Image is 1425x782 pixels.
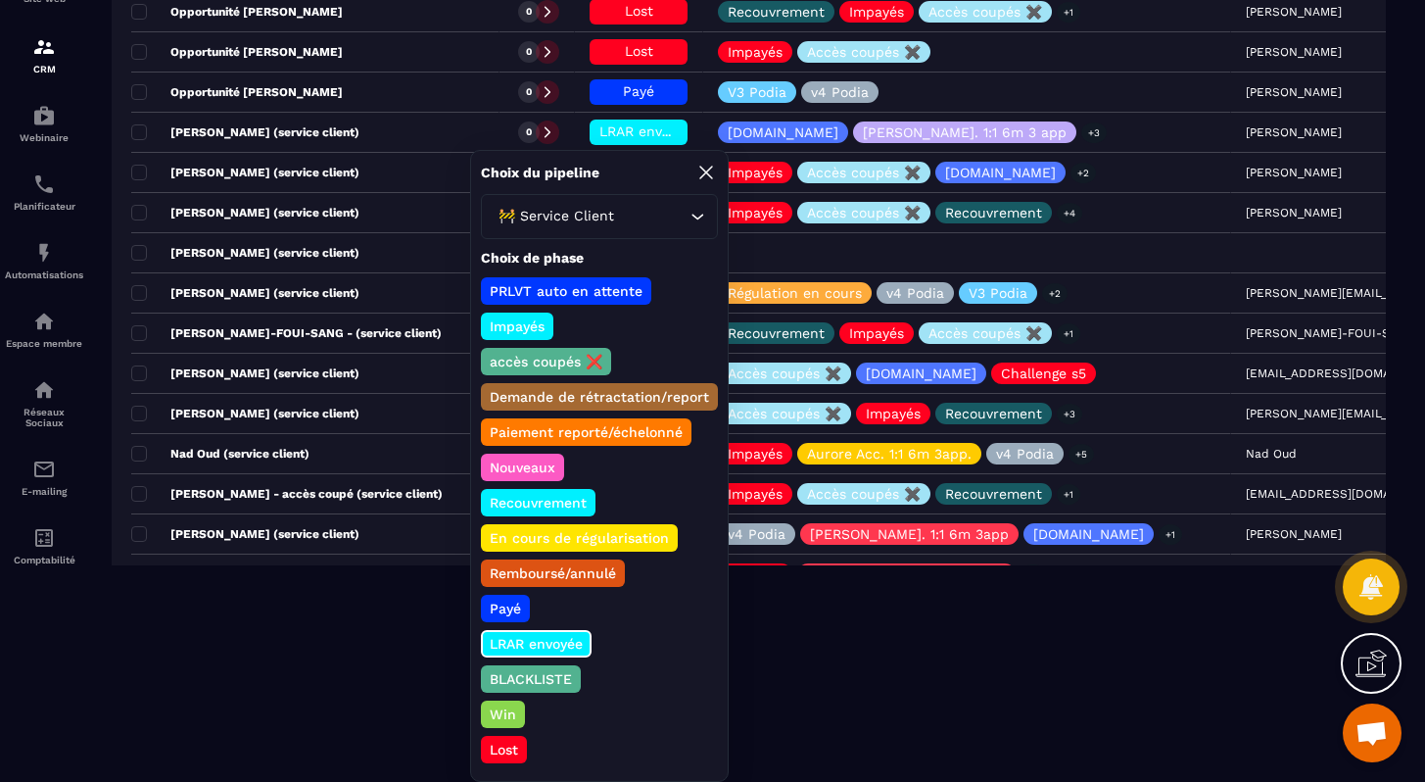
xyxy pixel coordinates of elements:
[481,194,718,239] div: Search for option
[945,166,1056,179] p: [DOMAIN_NAME]
[1057,203,1082,223] p: +4
[487,563,619,583] p: Remboursé/annulé
[807,447,972,461] p: Aurore Acc. 1:1 6m 3app.
[131,366,359,381] p: [PERSON_NAME] (service client)
[1081,122,1107,143] p: +3
[487,599,524,618] p: Payé
[1021,564,1046,585] p: +5
[487,705,519,724] p: Win
[5,132,83,143] p: Webinaire
[928,5,1042,19] p: Accès coupés ✖️
[487,669,575,689] p: BLACKLISTE
[487,317,547,336] p: Impayés
[526,125,532,139] p: 0
[807,45,921,59] p: Accès coupés ✖️
[886,286,944,300] p: v4 Podia
[131,165,359,180] p: [PERSON_NAME] (service client)
[5,512,83,580] a: accountantaccountantComptabilité
[5,201,83,212] p: Planificateur
[487,634,586,654] p: LRAR envoyée
[5,555,83,565] p: Comptabilité
[131,526,359,542] p: [PERSON_NAME] (service client)
[5,226,83,295] a: automationsautomationsAutomatisations
[526,45,532,59] p: 0
[728,5,825,19] p: Recouvrement
[849,326,904,340] p: Impayés
[526,85,532,99] p: 0
[526,5,532,19] p: 0
[807,166,921,179] p: Accès coupés ✖️
[131,446,309,462] p: Nad Oud (service client)
[1001,367,1086,380] p: Challenge s5
[810,527,1009,541] p: [PERSON_NAME]. 1:1 6m 3app
[5,338,83,349] p: Espace membre
[1057,323,1080,344] p: +1
[131,285,359,301] p: [PERSON_NAME] (service client)
[487,528,672,548] p: En cours de régularisation
[1069,444,1094,464] p: +5
[728,367,841,380] p: Accès coupés ✖️
[5,486,83,497] p: E-mailing
[487,458,558,477] p: Nouveaux
[32,241,56,265] img: automations
[487,352,605,371] p: accès coupés ❌
[5,443,83,512] a: emailemailE-mailing
[599,123,692,139] span: LRAR envoyée
[131,406,359,421] p: [PERSON_NAME] (service client)
[1159,524,1182,545] p: +1
[863,125,1067,139] p: [PERSON_NAME]. 1:1 6m 3 app
[728,326,825,340] p: Recouvrement
[32,35,56,59] img: formation
[728,125,838,139] p: [DOMAIN_NAME]
[131,205,359,220] p: [PERSON_NAME] (service client)
[32,310,56,333] img: automations
[131,84,343,100] p: Opportunité [PERSON_NAME]
[807,487,921,501] p: Accès coupés ✖️
[131,4,343,20] p: Opportunité [PERSON_NAME]
[945,206,1042,220] p: Recouvrement
[1057,484,1080,505] p: +1
[5,158,83,226] a: schedulerschedulerPlanificateur
[728,85,786,99] p: V3 Podia
[131,124,359,140] p: [PERSON_NAME] (service client)
[1057,2,1080,23] p: +1
[481,249,718,268] p: Choix de phase
[945,407,1042,420] p: Recouvrement
[5,364,83,443] a: social-networksocial-networkRéseaux Sociaux
[728,487,783,501] p: Impayés
[849,5,904,19] p: Impayés
[1070,163,1096,183] p: +2
[131,44,343,60] p: Opportunité [PERSON_NAME]
[487,493,590,513] p: Recouvrement
[1033,527,1144,541] p: [DOMAIN_NAME]
[5,89,83,158] a: automationsautomationsWebinaire
[5,21,83,89] a: formationformationCRM
[728,45,783,59] p: Impayés
[728,527,785,541] p: v4 Podia
[5,269,83,280] p: Automatisations
[481,164,599,182] p: Choix du pipeline
[5,295,83,364] a: automationsautomationsEspace membre
[728,407,841,420] p: Accès coupés ✖️
[131,486,443,502] p: [PERSON_NAME] - accès coupé (service client)
[618,206,686,227] input: Search for option
[728,166,783,179] p: Impayés
[32,526,56,550] img: accountant
[32,378,56,402] img: social-network
[1042,283,1068,304] p: +2
[728,286,862,300] p: Régulation en cours
[866,367,976,380] p: [DOMAIN_NAME]
[625,43,653,59] span: Lost
[32,104,56,127] img: automations
[5,64,83,74] p: CRM
[625,3,653,19] span: Lost
[131,325,442,341] p: [PERSON_NAME]-FOUI-SANG - (service client)
[1343,704,1401,762] div: Ouvrir le chat
[928,326,1042,340] p: Accès coupés ✖️
[487,740,521,759] p: Lost
[945,487,1042,501] p: Recouvrement
[807,206,921,220] p: Accès coupés ✖️
[969,286,1027,300] p: V3 Podia
[487,422,686,442] p: Paiement reporté/échelonné
[131,245,359,261] p: [PERSON_NAME] (service client)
